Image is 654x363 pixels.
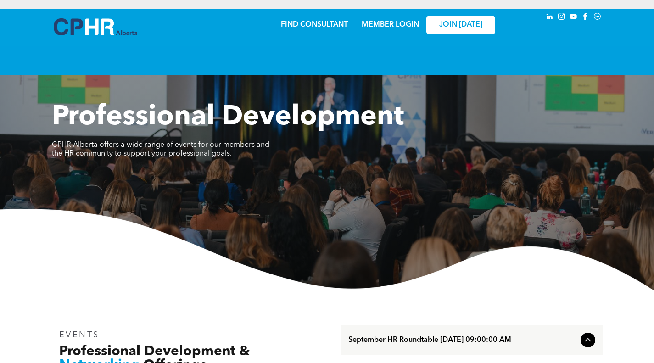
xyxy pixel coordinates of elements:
[593,11,603,24] a: Social network
[52,104,404,131] span: Professional Development
[59,345,250,358] span: Professional Development &
[426,16,495,34] a: JOIN [DATE]
[52,141,269,157] span: CPHR Alberta offers a wide range of events for our members and the HR community to support your p...
[362,21,419,28] a: MEMBER LOGIN
[569,11,579,24] a: youtube
[557,11,567,24] a: instagram
[348,336,577,345] span: September HR Roundtable [DATE] 09:00:00 AM
[545,11,555,24] a: linkedin
[54,18,137,35] img: A blue and white logo for cp alberta
[581,11,591,24] a: facebook
[281,21,348,28] a: FIND CONSULTANT
[439,21,482,29] span: JOIN [DATE]
[59,331,100,339] span: EVENTS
